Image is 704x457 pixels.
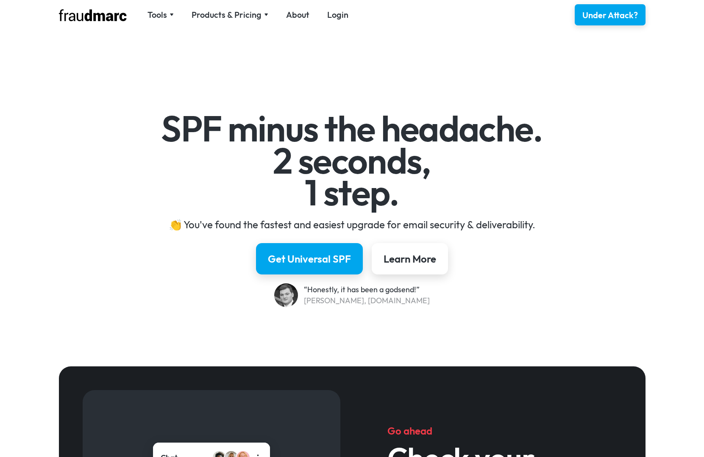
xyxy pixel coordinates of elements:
div: Products & Pricing [192,9,268,21]
a: About [286,9,309,21]
h1: SPF minus the headache. 2 seconds, 1 step. [106,113,598,209]
div: Tools [147,9,174,21]
div: Tools [147,9,167,21]
a: Login [327,9,348,21]
a: Get Universal SPF [256,243,363,274]
div: 👏 You've found the fastest and easiest upgrade for email security & deliverability. [106,218,598,231]
h5: Go ahead [387,424,598,438]
div: “Honestly, it has been a godsend!” [304,284,430,295]
a: Learn More [372,243,448,274]
div: Get Universal SPF [268,252,351,266]
div: [PERSON_NAME], [DOMAIN_NAME] [304,295,430,306]
a: Under Attack? [575,4,646,25]
div: Under Attack? [582,9,638,21]
div: Products & Pricing [192,9,262,21]
div: Learn More [384,252,436,266]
